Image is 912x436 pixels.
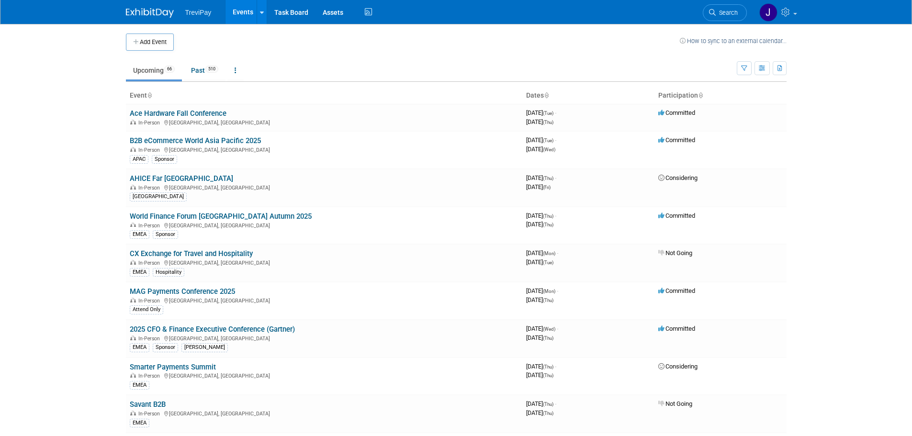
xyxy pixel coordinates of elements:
a: Search [703,4,747,21]
div: Sponsor [153,343,178,352]
div: [GEOGRAPHIC_DATA], [GEOGRAPHIC_DATA] [130,118,518,126]
a: Savant B2B [130,400,166,409]
div: [GEOGRAPHIC_DATA], [GEOGRAPHIC_DATA] [130,221,518,229]
span: In-Person [138,147,163,153]
div: Hospitality [153,268,184,277]
div: Attend Only [130,305,163,314]
div: [PERSON_NAME] [181,343,228,352]
span: - [557,249,558,257]
div: Sponsor [152,155,177,164]
a: World Finance Forum [GEOGRAPHIC_DATA] Autumn 2025 [130,212,312,221]
span: Not Going [658,400,692,407]
th: Dates [522,88,654,104]
span: Search [716,9,738,16]
span: - [557,325,558,332]
span: - [555,212,556,219]
span: (Wed) [543,326,555,332]
span: Not Going [658,249,692,257]
span: (Thu) [543,213,553,219]
span: (Mon) [543,251,555,256]
span: (Thu) [543,298,553,303]
a: Upcoming66 [126,61,182,79]
div: APAC [130,155,148,164]
span: [DATE] [526,136,556,144]
a: AHICE Far [GEOGRAPHIC_DATA] [130,174,233,183]
span: [DATE] [526,371,553,379]
span: - [557,287,558,294]
span: (Tue) [543,138,553,143]
span: [DATE] [526,287,558,294]
span: 66 [164,66,175,73]
span: [DATE] [526,334,553,341]
img: In-Person Event [130,373,136,378]
span: Committed [658,109,695,116]
img: In-Person Event [130,260,136,265]
span: [DATE] [526,363,556,370]
span: (Mon) [543,289,555,294]
span: Committed [658,136,695,144]
span: In-Person [138,411,163,417]
a: Smarter Payments Summit [130,363,216,371]
span: [DATE] [526,325,558,332]
a: Sort by Participation Type [698,91,703,99]
span: [DATE] [526,409,553,416]
span: 510 [205,66,218,73]
span: In-Person [138,335,163,342]
span: - [555,400,556,407]
span: [DATE] [526,258,553,266]
img: In-Person Event [130,335,136,340]
div: EMEA [130,343,149,352]
a: Ace Hardware Fall Conference [130,109,226,118]
div: [GEOGRAPHIC_DATA], [GEOGRAPHIC_DATA] [130,145,518,153]
span: [DATE] [526,174,556,181]
span: [DATE] [526,212,556,219]
a: 2025 CFO & Finance Executive Conference (Gartner) [130,325,295,334]
span: (Tue) [543,260,553,265]
span: [DATE] [526,183,551,190]
span: [DATE] [526,249,558,257]
span: Committed [658,212,695,219]
span: [DATE] [526,109,556,116]
span: TreviPay [185,9,212,16]
span: (Thu) [543,364,553,369]
img: ExhibitDay [126,8,174,18]
span: (Thu) [543,176,553,181]
span: Considering [658,363,698,370]
span: (Tue) [543,111,553,116]
div: [GEOGRAPHIC_DATA], [GEOGRAPHIC_DATA] [130,409,518,417]
div: Sponsor [153,230,178,239]
div: [GEOGRAPHIC_DATA], [GEOGRAPHIC_DATA] [130,258,518,266]
span: [DATE] [526,296,553,303]
span: - [555,363,556,370]
img: In-Person Event [130,411,136,415]
div: [GEOGRAPHIC_DATA], [GEOGRAPHIC_DATA] [130,183,518,191]
span: (Fri) [543,185,551,190]
span: In-Person [138,373,163,379]
button: Add Event [126,34,174,51]
div: EMEA [130,419,149,427]
span: In-Person [138,223,163,229]
span: Considering [658,174,698,181]
div: EMEA [130,230,149,239]
span: (Thu) [543,411,553,416]
a: CX Exchange for Travel and Hospitality [130,249,253,258]
img: In-Person Event [130,298,136,302]
span: [DATE] [526,118,553,125]
span: Committed [658,287,695,294]
a: How to sync to an external calendar... [680,37,787,45]
img: In-Person Event [130,223,136,227]
span: [DATE] [526,145,555,153]
div: [GEOGRAPHIC_DATA] [130,192,187,201]
th: Participation [654,88,787,104]
a: MAG Payments Conference 2025 [130,287,235,296]
div: EMEA [130,268,149,277]
a: B2B eCommerce World Asia Pacific 2025 [130,136,261,145]
span: (Thu) [543,373,553,378]
a: Sort by Event Name [147,91,152,99]
span: In-Person [138,298,163,304]
a: Past510 [184,61,225,79]
img: In-Person Event [130,147,136,152]
span: - [555,174,556,181]
a: Sort by Start Date [544,91,549,99]
span: - [555,136,556,144]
